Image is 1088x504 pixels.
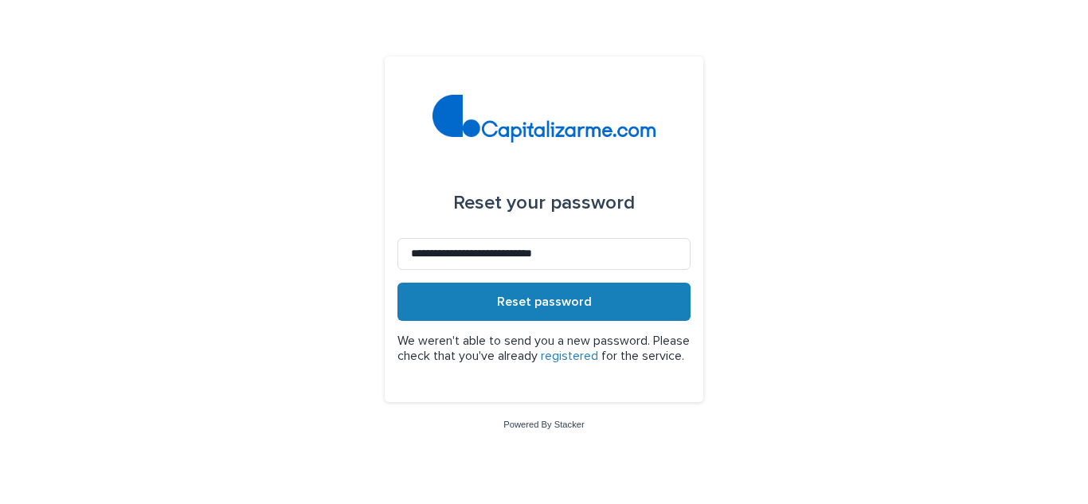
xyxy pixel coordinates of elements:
[432,95,656,143] img: 4arMvv9wSvmHTHbXwTim
[503,420,584,429] a: Powered By Stacker
[397,334,691,364] p: We weren't able to send you a new password. Please check that you've already for the service.
[397,283,691,321] button: Reset password
[541,350,598,362] a: registered
[453,181,635,225] div: Reset your password
[497,295,592,308] span: Reset password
